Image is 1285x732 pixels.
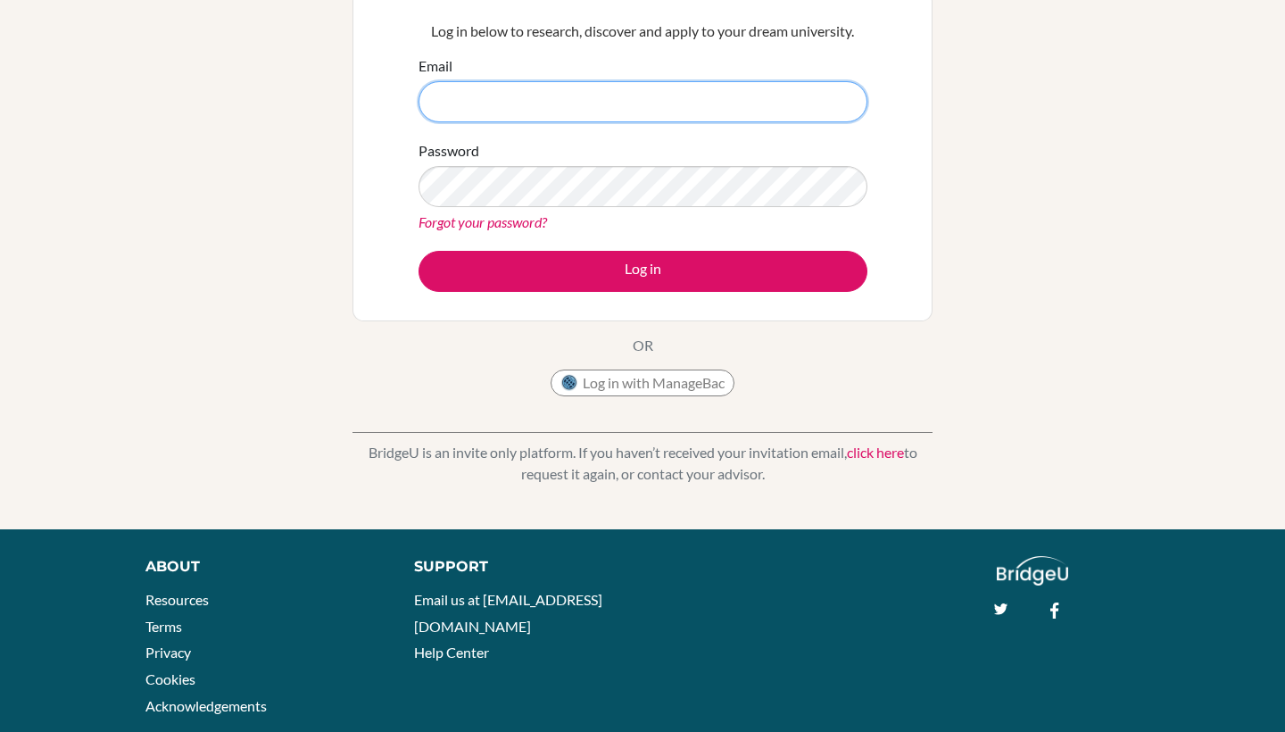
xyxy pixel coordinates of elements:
[551,370,734,396] button: Log in with ManageBac
[145,591,209,608] a: Resources
[419,140,479,162] label: Password
[145,697,267,714] a: Acknowledgements
[419,251,867,292] button: Log in
[145,670,195,687] a: Cookies
[145,618,182,635] a: Terms
[352,442,933,485] p: BridgeU is an invite only platform. If you haven’t received your invitation email, to request it ...
[414,644,489,661] a: Help Center
[419,213,547,230] a: Forgot your password?
[997,556,1069,586] img: logo_white@2x-f4f0deed5e89b7ecb1c2cc34c3e3d731f90f0f143d5ea2071677605dd97b5244.png
[419,21,867,42] p: Log in below to research, discover and apply to your dream university.
[419,55,452,77] label: Email
[633,335,653,356] p: OR
[414,556,625,578] div: Support
[414,591,602,635] a: Email us at [EMAIL_ADDRESS][DOMAIN_NAME]
[145,644,191,661] a: Privacy
[145,556,374,578] div: About
[847,444,904,461] a: click here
